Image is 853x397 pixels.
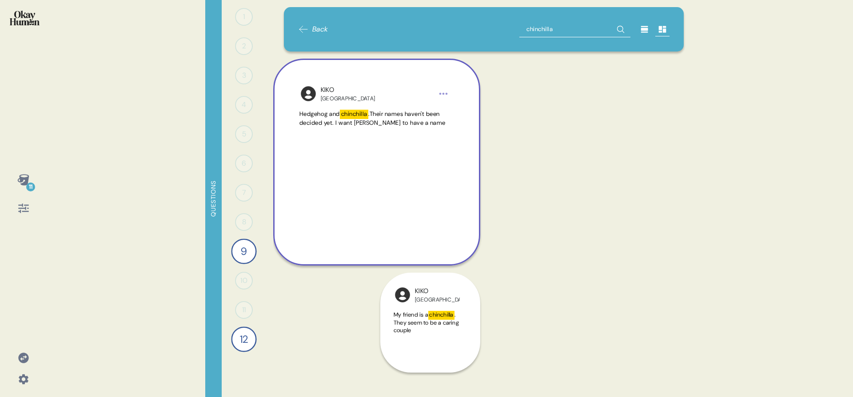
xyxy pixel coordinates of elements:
span: My friend is a [394,311,428,318]
span: .Their names haven't been decided yet. I want [PERSON_NAME] to have a name [299,110,446,127]
img: l1ibTKarBSWXLOhlfT5LxFP+OttMJpPJZDKZTCbz9PgHEggSPYjZSwEAAAAASUVORK5CYII= [394,286,411,304]
div: 10 [235,272,253,290]
div: KIKO [415,286,460,296]
span: Hedgehog and [299,110,340,118]
div: 11 [235,301,253,319]
div: 9 [231,238,256,264]
div: 8 [235,213,253,231]
div: 7 [235,184,253,202]
div: 3 [235,67,253,84]
div: 4 [235,96,253,114]
div: 1 [235,8,253,26]
div: [GEOGRAPHIC_DATA] [415,296,460,303]
div: 6 [235,155,253,172]
div: 11 [26,183,35,191]
div: [GEOGRAPHIC_DATA] [321,95,375,102]
input: Search all responses [519,21,630,37]
span: . They seem to be a caring couple [394,311,459,334]
mark: chinchilla [428,310,454,319]
div: KIKO [321,85,375,95]
img: okayhuman.3b1b6348.png [10,11,40,25]
div: 5 [235,125,253,143]
span: Back [312,24,328,35]
mark: chinchilla [340,109,368,119]
div: 2 [235,37,253,55]
div: 12 [231,326,256,352]
img: l1ibTKarBSWXLOhlfT5LxFP+OttMJpPJZDKZTCbz9PgHEggSPYjZSwEAAAAASUVORK5CYII= [299,85,317,103]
